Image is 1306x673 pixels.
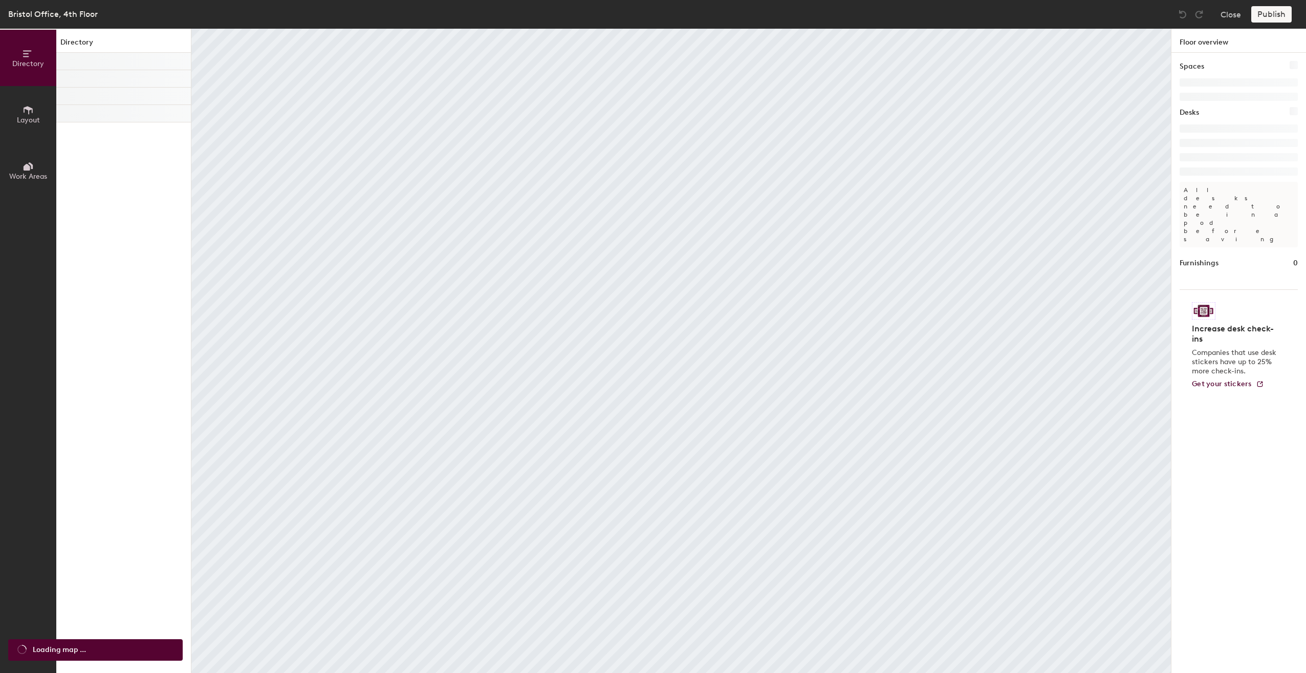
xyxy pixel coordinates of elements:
[1171,29,1306,53] h1: Floor overview
[1192,302,1215,320] img: Sticker logo
[12,59,44,68] span: Directory
[1180,182,1298,247] p: All desks need to be in a pod before saving
[8,8,98,20] div: Bristol Office, 4th Floor
[33,644,86,656] span: Loading map ...
[9,172,47,181] span: Work Areas
[1178,9,1188,19] img: Undo
[1192,348,1279,376] p: Companies that use desk stickers have up to 25% more check-ins.
[191,29,1171,673] canvas: Map
[1192,380,1264,389] a: Get your stickers
[1180,107,1199,118] h1: Desks
[56,37,191,53] h1: Directory
[1194,9,1204,19] img: Redo
[1180,61,1204,72] h1: Spaces
[1221,6,1241,23] button: Close
[1180,258,1218,269] h1: Furnishings
[1192,380,1252,388] span: Get your stickers
[1192,324,1279,344] h4: Increase desk check-ins
[17,116,40,124] span: Layout
[1293,258,1298,269] h1: 0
